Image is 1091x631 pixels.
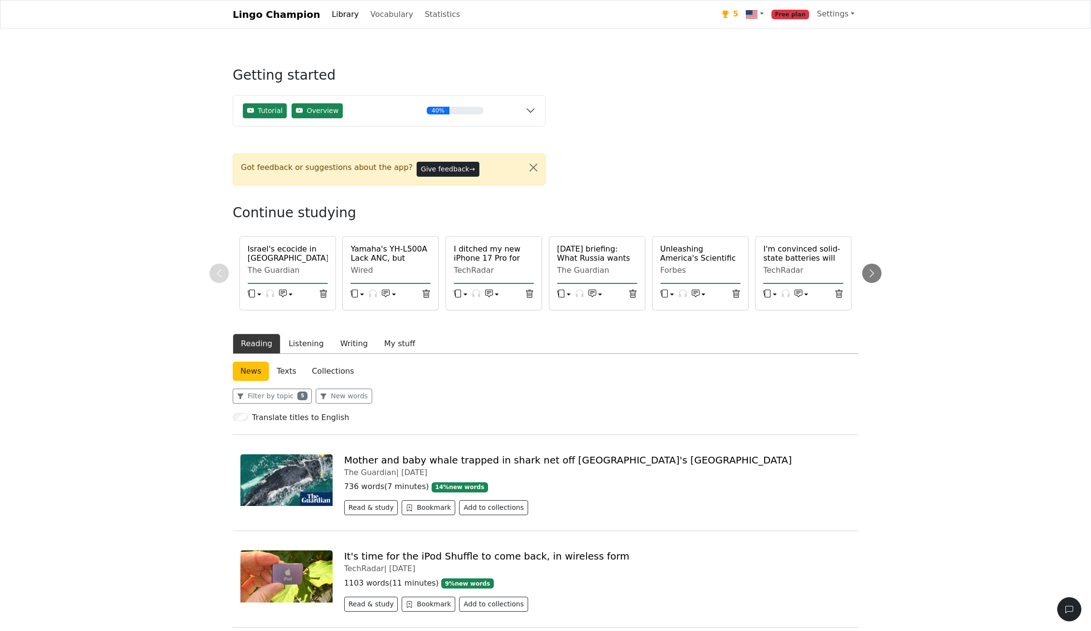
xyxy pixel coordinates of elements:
[401,468,427,477] span: [DATE]
[344,597,398,612] button: Read & study
[402,500,455,515] button: Bookmark
[522,154,545,181] button: Close alert
[248,266,328,275] div: The Guardian
[280,334,332,354] button: Listening
[459,597,528,612] button: Add to collections
[454,266,534,275] div: TechRadar
[733,8,738,20] span: 5
[389,564,415,573] span: [DATE]
[763,244,843,291] a: I'm convinced solid-state batteries will be a big turning point for EVs soon - here's why
[421,5,464,24] a: Statistics
[252,413,349,422] h6: Translate titles to English
[746,9,757,20] img: us.svg
[316,389,372,404] button: New words
[557,244,637,291] a: [DATE] briefing: What Russia wants with Nato airspace - and what options it leaves the west
[233,5,320,24] a: Lingo Champion
[771,10,810,19] span: Free plan
[328,5,363,24] a: Library
[243,103,287,118] button: Tutorial
[768,4,813,24] a: Free plan
[258,106,282,116] span: Tutorial
[350,266,431,275] div: Wired
[344,500,398,515] button: Read & study
[304,362,362,381] a: Collections
[344,481,851,492] p: 736 words ( 7 minutes )
[269,362,304,381] a: Texts
[350,244,431,281] a: Yamaha's YH-L500A Lack ANC, but They're the World's Coziest Headphones
[292,103,343,118] button: Overview
[344,454,792,466] a: Mother and baby whale trapped in shark net off [GEOGRAPHIC_DATA]'s [GEOGRAPHIC_DATA]
[376,334,423,354] button: My stuff
[233,67,545,91] h3: Getting started
[660,244,741,272] a: Unleashing America's Scientific Dominance
[660,266,741,275] div: Forbes
[402,597,455,612] button: Bookmark
[332,334,376,354] button: Writing
[344,564,851,573] div: TechRadar |
[233,334,280,354] button: Reading
[241,162,413,173] span: Got feedback or suggestions about the app?
[763,266,843,275] div: TechRadar
[344,468,851,477] div: The Guardian |
[441,578,494,588] span: 9 % new words
[344,505,402,514] a: Read & study
[297,392,308,400] span: 5
[432,482,488,492] span: 14 % new words
[459,500,528,515] button: Add to collections
[233,96,545,126] button: TutorialOverview40%
[233,205,571,221] h3: Continue studying
[344,601,402,610] a: Read & study
[233,389,312,404] button: Filter by topic5
[417,162,479,177] button: Give feedback→
[813,4,858,24] a: Settings
[427,107,449,114] div: 40%
[307,106,338,116] span: Overview
[557,266,637,275] div: The Guardian
[240,550,333,602] img: 28X8qUpyqc9niunSDTWm7B-1200-80.jpg
[248,244,329,319] a: Israel's ecocide in [GEOGRAPHIC_DATA] sends this message: even if we stopped dropping bombs, you ...
[366,5,417,24] a: Vocabulary
[240,454,333,506] img: 2069.jpg
[454,244,534,300] a: I ditched my new iPhone 17 Pro for the iPhone Air, and for the first time in years Apple has blow...
[233,362,269,381] a: News
[344,577,851,589] p: 1103 words ( 11 minutes )
[718,4,742,24] a: 5
[344,550,629,562] a: It's time for the iPod Shuffle to come back, in wireless form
